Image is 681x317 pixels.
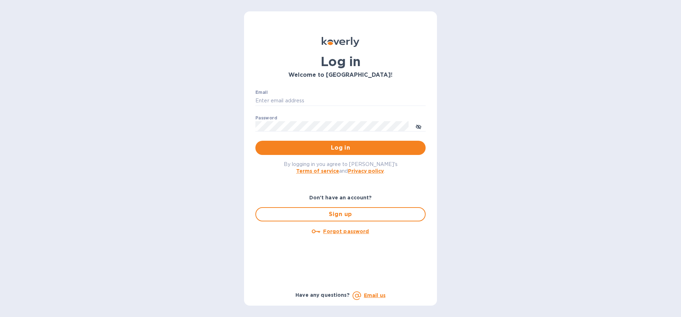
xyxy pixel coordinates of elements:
img: Koverly [322,37,359,47]
button: toggle password visibility [411,119,426,133]
span: Log in [261,144,420,152]
span: By logging in you agree to [PERSON_NAME]'s and . [284,161,398,174]
label: Password [255,116,277,120]
a: Terms of service [296,168,339,174]
a: Email us [364,292,386,298]
span: Sign up [262,210,419,219]
b: Don't have an account? [309,195,372,200]
b: Have any questions? [295,292,350,298]
h1: Log in [255,54,426,69]
button: Log in [255,141,426,155]
h3: Welcome to [GEOGRAPHIC_DATA]! [255,72,426,79]
button: Sign up [255,207,426,221]
label: Email [255,90,268,95]
a: Privacy policy [348,168,384,174]
input: Enter email address [255,96,426,106]
u: Forgot password [323,229,369,234]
